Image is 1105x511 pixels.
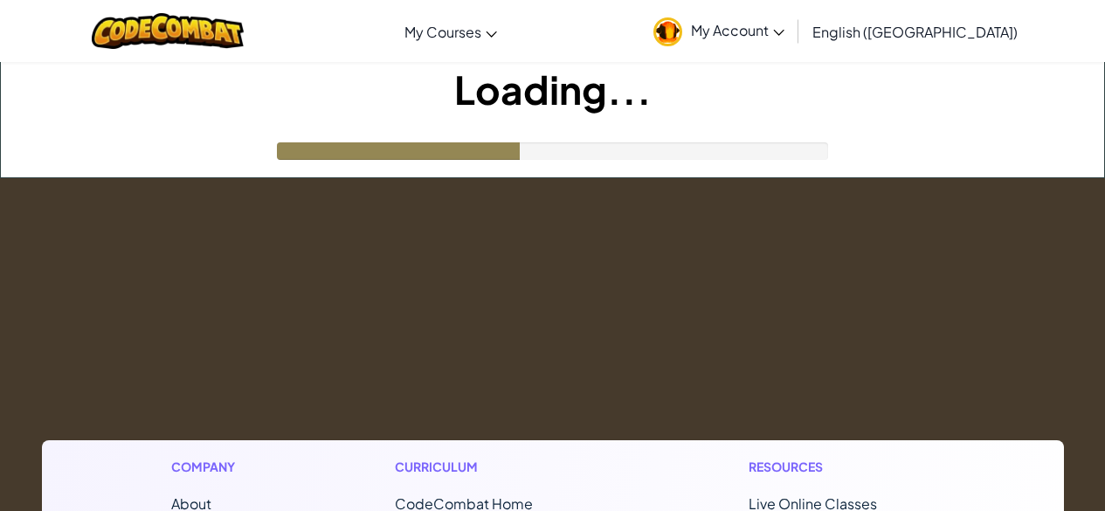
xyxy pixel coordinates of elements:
[171,458,252,476] h1: Company
[404,23,481,41] span: My Courses
[395,458,606,476] h1: Curriculum
[92,13,245,49] img: CodeCombat logo
[645,3,793,59] a: My Account
[396,8,506,55] a: My Courses
[691,21,784,39] span: My Account
[749,458,935,476] h1: Resources
[653,17,682,46] img: avatar
[804,8,1026,55] a: English ([GEOGRAPHIC_DATA])
[1,62,1104,116] h1: Loading...
[812,23,1018,41] span: English ([GEOGRAPHIC_DATA])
